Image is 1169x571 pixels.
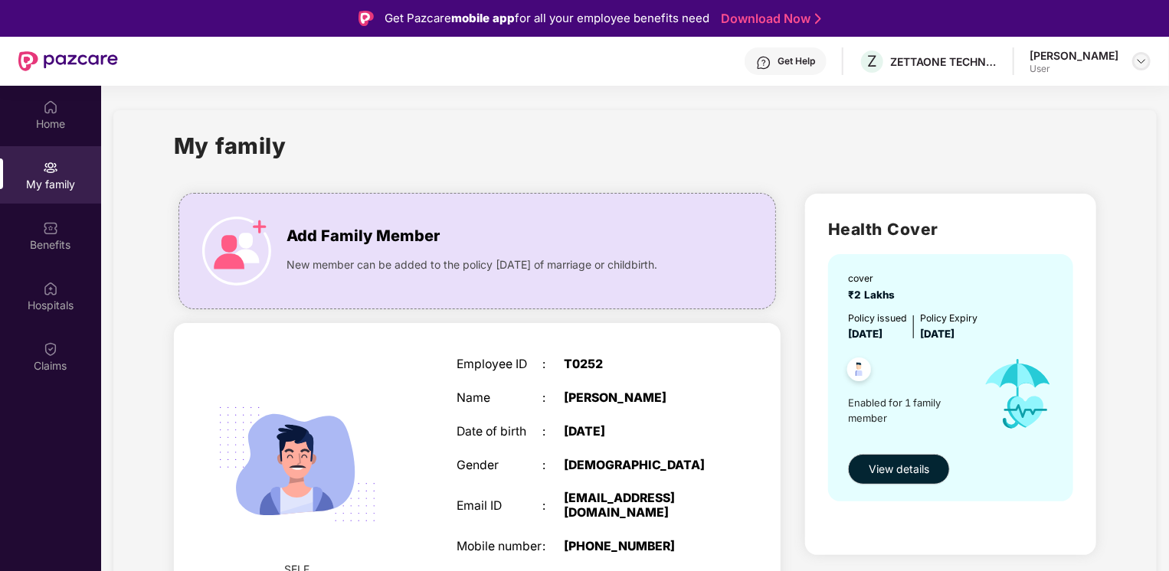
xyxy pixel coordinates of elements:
div: Get Pazcare for all your employee benefits need [385,9,709,28]
img: svg+xml;base64,PHN2ZyBpZD0iSGVscC0zMngzMiIgeG1sbnM9Imh0dHA6Ly93d3cudzMub3JnLzIwMDAvc3ZnIiB3aWR0aD... [756,55,771,70]
img: svg+xml;base64,PHN2ZyBpZD0iRHJvcGRvd24tMzJ4MzIiIHhtbG5zPSJodHRwOi8vd3d3LnczLm9yZy8yMDAwL3N2ZyIgd2... [1135,55,1148,67]
span: Z [867,52,877,70]
img: icon [202,217,271,285]
img: svg+xml;base64,PHN2ZyBpZD0iSG9tZSIgeG1sbnM9Imh0dHA6Ly93d3cudzMub3JnLzIwMDAvc3ZnIiB3aWR0aD0iMjAiIG... [43,100,58,115]
div: [PHONE_NUMBER] [564,540,714,554]
div: : [542,458,564,473]
div: T0252 [564,357,714,372]
img: Logo [359,11,374,26]
div: Mobile number [457,540,542,554]
span: Enabled for 1 family member [848,395,970,426]
img: svg+xml;base64,PHN2ZyBpZD0iQmVuZWZpdHMiIHhtbG5zPSJodHRwOi8vd3d3LnczLm9yZy8yMDAwL3N2ZyIgd2lkdGg9Ij... [43,220,58,236]
div: Name [457,391,542,406]
span: New member can be added to the policy [DATE] of marriage or childbirth. [287,256,657,273]
h2: Health Cover [828,217,1073,242]
a: Download Now [721,11,817,27]
div: [PERSON_NAME] [1030,48,1118,63]
div: : [542,540,564,554]
div: : [542,425,564,439]
div: Gender [457,458,542,473]
div: Get Help [778,55,815,67]
span: ₹2 Lakhs [848,289,901,301]
div: [EMAIL_ADDRESS][DOMAIN_NAME] [564,491,714,520]
img: svg+xml;base64,PHN2ZyBpZD0iQ2xhaW0iIHhtbG5zPSJodHRwOi8vd3d3LnczLm9yZy8yMDAwL3N2ZyIgd2lkdGg9IjIwIi... [43,341,58,357]
span: [DATE] [920,328,955,340]
div: : [542,499,564,514]
img: Stroke [815,11,821,27]
span: View details [869,461,929,478]
button: View details [848,454,950,485]
div: Policy Expiry [920,311,977,325]
div: [PERSON_NAME] [564,391,714,406]
div: Date of birth [457,425,542,439]
img: svg+xml;base64,PHN2ZyB4bWxucz0iaHR0cDovL3d3dy53My5vcmcvMjAwMC9zdmciIHdpZHRoPSI0OC45NDMiIGhlaWdodD... [840,353,878,390]
div: User [1030,63,1118,75]
h1: My family [174,129,287,163]
span: Add Family Member [287,224,440,248]
div: [DATE] [564,425,714,439]
div: cover [848,271,901,285]
img: icon [970,342,1066,446]
img: svg+xml;base64,PHN2ZyB3aWR0aD0iMjAiIGhlaWdodD0iMjAiIHZpZXdCb3g9IjAgMCAyMCAyMCIgZmlsbD0ibm9uZSIgeG... [43,160,58,175]
div: Policy issued [848,311,907,325]
img: New Pazcare Logo [18,51,118,71]
strong: mobile app [451,11,515,25]
div: ZETTAONE TECHNOLOGIES INDIA PRIVATE LIMITED [890,54,997,69]
span: [DATE] [848,328,882,340]
div: : [542,391,564,406]
div: Employee ID [457,357,542,372]
img: svg+xml;base64,PHN2ZyB4bWxucz0iaHR0cDovL3d3dy53My5vcmcvMjAwMC9zdmciIHdpZHRoPSIyMjQiIGhlaWdodD0iMT... [200,367,394,561]
div: : [542,357,564,372]
img: svg+xml;base64,PHN2ZyBpZD0iSG9zcGl0YWxzIiB4bWxucz0iaHR0cDovL3d3dy53My5vcmcvMjAwMC9zdmciIHdpZHRoPS... [43,281,58,296]
div: Email ID [457,499,542,514]
div: [DEMOGRAPHIC_DATA] [564,458,714,473]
